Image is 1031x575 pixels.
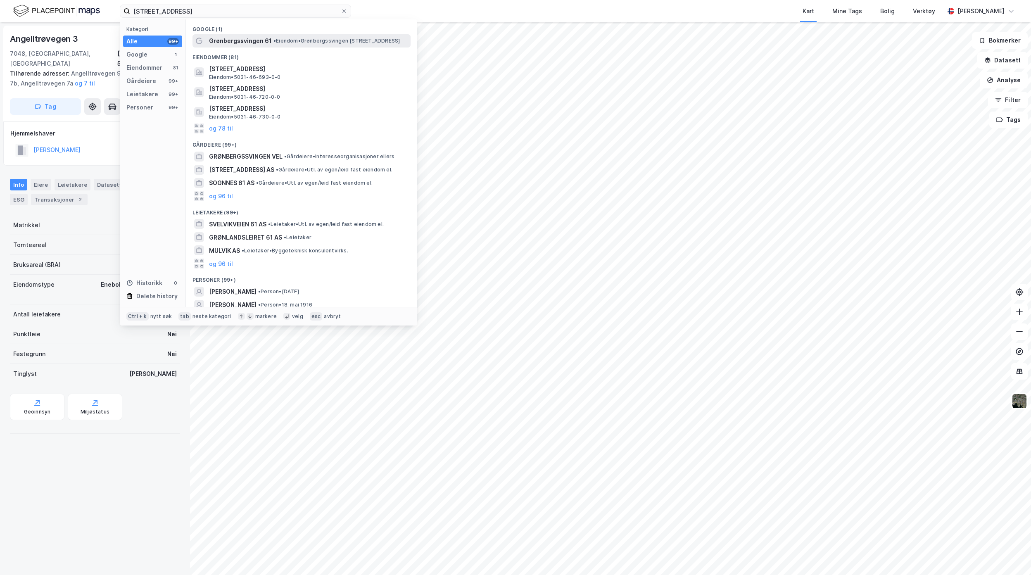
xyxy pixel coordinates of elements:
[209,94,280,100] span: Eiendom • 5031-46-720-0-0
[209,300,257,310] span: [PERSON_NAME]
[989,112,1028,128] button: Tags
[13,309,61,319] div: Antall leietakere
[324,313,341,320] div: avbryt
[913,6,935,16] div: Verktøy
[178,312,191,321] div: tab
[209,178,254,188] span: SOGNNES 61 AS
[13,369,37,379] div: Tinglyst
[55,179,90,190] div: Leietakere
[126,76,156,86] div: Gårdeiere
[972,32,1028,49] button: Bokmerker
[13,220,40,230] div: Matrikkel
[209,191,233,201] button: og 96 til
[209,152,283,162] span: GRØNBERGSSVINGEN VEL
[13,4,100,18] img: logo.f888ab2527a4732fd821a326f86c7f29.svg
[273,38,400,44] span: Eiendom • Grønbergssvingen [STREET_ADDRESS]
[242,247,244,254] span: •
[76,195,84,204] div: 2
[126,312,149,321] div: Ctrl + k
[209,74,281,81] span: Eiendom • 5031-46-693-0-0
[13,349,45,359] div: Festegrunn
[10,128,180,138] div: Hjemmelshaver
[990,535,1031,575] div: Kontrollprogram for chat
[209,246,240,256] span: MULVIK AS
[167,91,179,97] div: 99+
[256,180,373,186] span: Gårdeiere • Utl. av egen/leid fast eiendom el.
[172,64,179,71] div: 81
[880,6,895,16] div: Bolig
[276,166,392,173] span: Gårdeiere • Utl. av egen/leid fast eiendom el.
[10,194,28,205] div: ESG
[988,92,1028,108] button: Filter
[13,240,46,250] div: Tomteareal
[284,153,394,160] span: Gårdeiere • Interesseorganisasjoner ellers
[64,280,177,299] div: Enebolig, Industri, Handel, Tomannsbolig
[167,329,177,339] div: Nei
[186,203,417,218] div: Leietakere (99+)
[980,72,1028,88] button: Analyse
[276,166,278,173] span: •
[126,36,138,46] div: Alle
[129,369,177,379] div: [PERSON_NAME]
[186,19,417,34] div: Google (1)
[186,135,417,150] div: Gårdeiere (99+)
[24,409,51,415] div: Geoinnsyn
[977,52,1028,69] button: Datasett
[130,5,341,17] input: Søk på adresse, matrikkel, gårdeiere, leietakere eller personer
[167,38,179,45] div: 99+
[13,329,40,339] div: Punktleie
[172,51,179,58] div: 1
[209,165,274,175] span: [STREET_ADDRESS] AS
[209,219,266,229] span: SVELVIKVEIEN 61 AS
[117,49,180,69] div: [GEOGRAPHIC_DATA], 50/1
[256,180,259,186] span: •
[31,194,88,205] div: Transaksjoner
[10,98,81,115] button: Tag
[209,64,407,74] span: [STREET_ADDRESS]
[258,288,299,295] span: Person • [DATE]
[172,280,179,286] div: 0
[167,104,179,111] div: 99+
[10,32,80,45] div: Angelltrøvegen 3
[209,84,407,94] span: [STREET_ADDRESS]
[126,102,153,112] div: Personer
[258,288,261,295] span: •
[258,302,312,308] span: Person • 18. mai 1916
[209,124,233,133] button: og 78 til
[136,291,178,301] div: Delete history
[13,260,61,270] div: Bruksareal (BRA)
[273,38,276,44] span: •
[209,36,272,46] span: Grønbergssvingen 61
[126,278,162,288] div: Historikk
[284,234,286,240] span: •
[292,313,303,320] div: velg
[150,313,172,320] div: nytt søk
[10,179,27,190] div: Info
[255,313,277,320] div: markere
[167,78,179,84] div: 99+
[258,302,261,308] span: •
[284,234,311,241] span: Leietaker
[10,70,71,77] span: Tilhørende adresser:
[209,259,233,268] button: og 96 til
[10,49,117,69] div: 7048, [GEOGRAPHIC_DATA], [GEOGRAPHIC_DATA]
[31,179,51,190] div: Eiere
[81,409,109,415] div: Miljøstatus
[209,287,257,297] span: [PERSON_NAME]
[167,349,177,359] div: Nei
[268,221,271,227] span: •
[803,6,814,16] div: Kart
[126,50,147,59] div: Google
[209,104,407,114] span: [STREET_ADDRESS]
[94,179,135,190] div: Datasett
[13,280,55,290] div: Eiendomstype
[186,270,417,285] div: Personer (99+)
[832,6,862,16] div: Mine Tags
[242,247,348,254] span: Leietaker • Byggeteknisk konsulentvirks.
[10,69,173,88] div: Angelltrøvegen 9a, Angelltrøvegen 7b, Angelltrøvegen 7a
[126,63,162,73] div: Eiendommer
[126,89,158,99] div: Leietakere
[268,221,384,228] span: Leietaker • Utl. av egen/leid fast eiendom el.
[209,233,282,242] span: GRØNLANDSLEIRET 61 AS
[310,312,323,321] div: esc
